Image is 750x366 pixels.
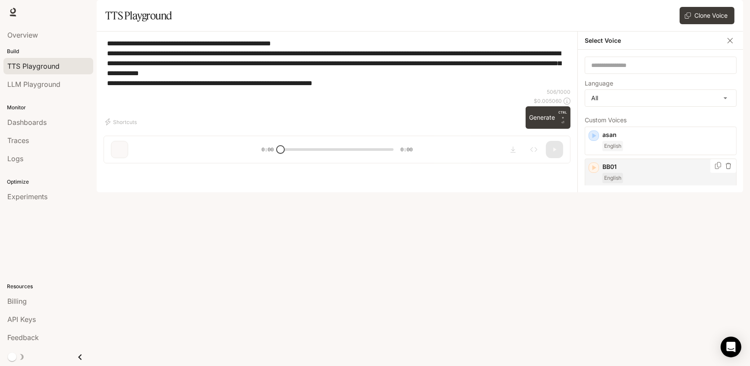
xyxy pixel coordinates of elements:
p: ⏎ [558,110,567,125]
button: Copy Voice ID [714,162,722,169]
p: asan [602,130,733,139]
h1: TTS Playground [105,7,172,24]
button: Shortcuts [104,115,140,129]
span: English [602,173,623,183]
p: Custom Voices [585,117,737,123]
p: BB01 [602,162,733,171]
p: Language [585,80,613,86]
p: CTRL + [558,110,567,120]
span: English [602,141,623,151]
button: Clone Voice [680,7,734,24]
p: 506 / 1000 [547,88,570,95]
div: All [585,90,736,106]
div: Open Intercom Messenger [721,337,741,357]
button: GenerateCTRL +⏎ [526,106,570,129]
p: $ 0.005060 [534,97,562,105]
